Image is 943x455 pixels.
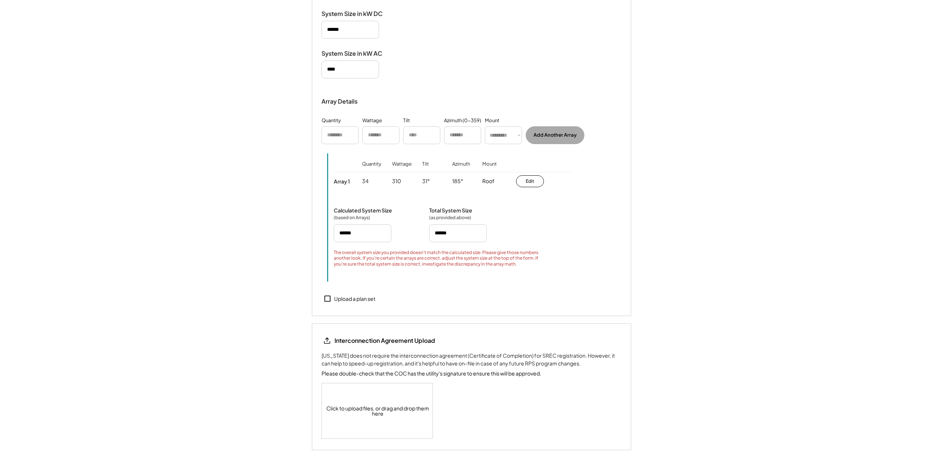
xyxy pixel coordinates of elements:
div: Azimuth [452,161,470,178]
div: Azimuth (0-359) [444,117,481,124]
div: 34 [362,178,369,185]
div: Tilt [422,161,429,178]
div: (as provided above) [429,215,471,221]
div: Wattage [362,117,382,124]
div: The overall system size you provided doesn't match the calculated size. Please give those numbers... [334,250,547,267]
div: Calculated System Size [334,207,392,214]
div: Array Details [322,97,359,106]
div: 31° [422,178,430,185]
div: 310 [392,178,401,185]
div: Tilt [403,117,410,124]
div: [US_STATE] does not require the interconnection agreement (Certificate of Completion) for SREC re... [322,352,621,367]
div: Wattage [392,161,412,178]
div: 185° [452,178,463,185]
div: Total System Size [429,207,472,214]
div: (based on Arrays) [334,215,371,221]
div: Interconnection Agreement Upload [335,337,435,345]
div: Upload a plan set [334,295,375,303]
button: Edit [516,175,544,187]
div: System Size in kW AC [322,50,396,58]
div: Mount [485,117,499,124]
div: Please double-check that the COC has the utility's signature to ensure this will be approved. [322,370,541,377]
div: Array 1 [334,178,350,185]
div: Mount [482,161,497,178]
button: Add Another Array [526,126,584,144]
div: Quantity [322,117,341,124]
div: Quantity [362,161,381,178]
div: Roof [482,178,495,185]
div: Click to upload files, or drag and drop them here [322,383,433,438]
div: System Size in kW DC [322,10,396,18]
